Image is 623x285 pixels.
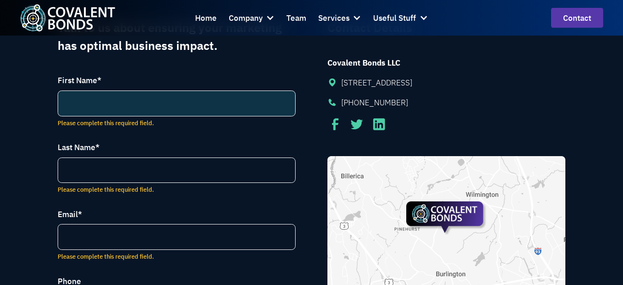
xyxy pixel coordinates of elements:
[195,12,217,24] div: Home
[318,12,350,24] div: Services
[58,119,154,127] label: Please complete this required field.
[373,6,428,30] div: Useful Stuff
[551,8,603,28] a: contact
[286,12,306,24] div: Team
[58,209,78,219] span: Email
[327,97,412,109] a: [PHONE_NUMBER]
[349,116,365,132] a: Twitter
[58,252,154,261] label: Please complete this required field.
[58,75,97,85] span: First Name
[58,142,95,152] span: Last Name
[20,4,115,31] a: home
[373,12,416,24] div: Useful Stuff
[229,6,275,30] div: Company
[58,19,296,55] div: Talk to us about ensuring your marketing has optimal business impact.
[286,6,306,30] a: Team
[485,185,623,285] iframe: Chat Widget
[195,6,217,30] a: Home
[318,6,362,30] div: Services
[20,4,115,31] img: Covalent Bonds White / Teal Logo
[371,116,387,132] a: Linkedin
[58,185,154,194] label: Please complete this required field.
[341,97,408,109] div: [PHONE_NUMBER]
[327,57,400,68] strong: Covalent Bonds LLC
[341,77,412,89] div: [STREET_ADDRESS]
[406,201,487,235] div: Covalent Bonds
[229,12,263,24] div: Company
[327,116,343,132] a: facebook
